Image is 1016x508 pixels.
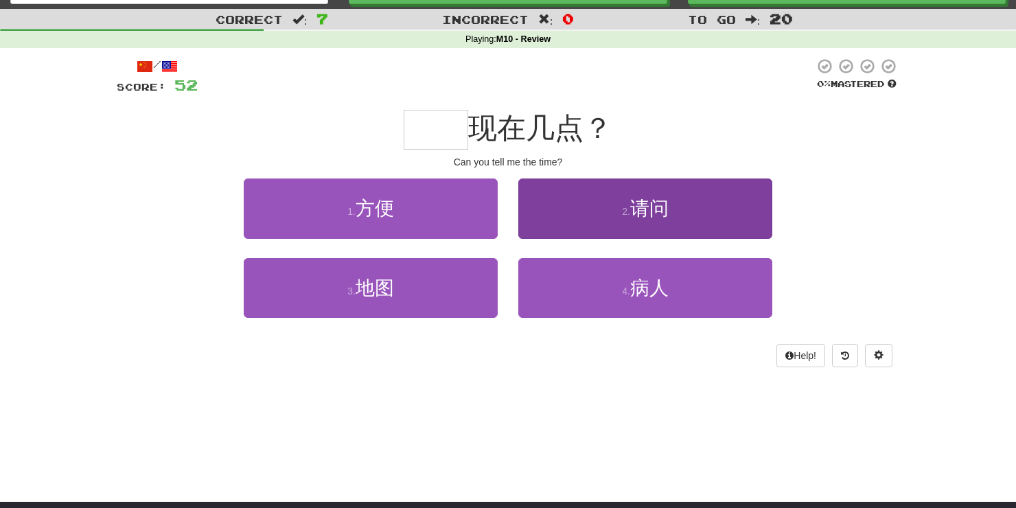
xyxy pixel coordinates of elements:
[776,344,825,367] button: Help!
[496,34,551,44] strong: M10 - Review
[117,81,166,93] span: Score:
[770,10,793,27] span: 20
[117,58,198,75] div: /
[468,112,612,144] span: 现在几点？
[292,14,308,25] span: :
[562,10,574,27] span: 0
[356,277,394,299] span: 地图
[622,206,630,217] small: 2 .
[174,76,198,93] span: 52
[817,78,831,89] span: 0 %
[630,198,669,219] span: 请问
[630,277,669,299] span: 病人
[622,286,630,297] small: 4 .
[216,12,283,26] span: Correct
[814,78,899,91] div: Mastered
[316,10,328,27] span: 7
[518,258,772,318] button: 4.病人
[356,198,394,219] span: 方便
[347,206,356,217] small: 1 .
[832,344,858,367] button: Round history (alt+y)
[244,178,498,238] button: 1.方便
[518,178,772,238] button: 2.请问
[244,258,498,318] button: 3.地图
[688,12,736,26] span: To go
[442,12,529,26] span: Incorrect
[746,14,761,25] span: :
[347,286,356,297] small: 3 .
[117,155,899,169] div: Can you tell me the time?
[538,14,553,25] span: :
